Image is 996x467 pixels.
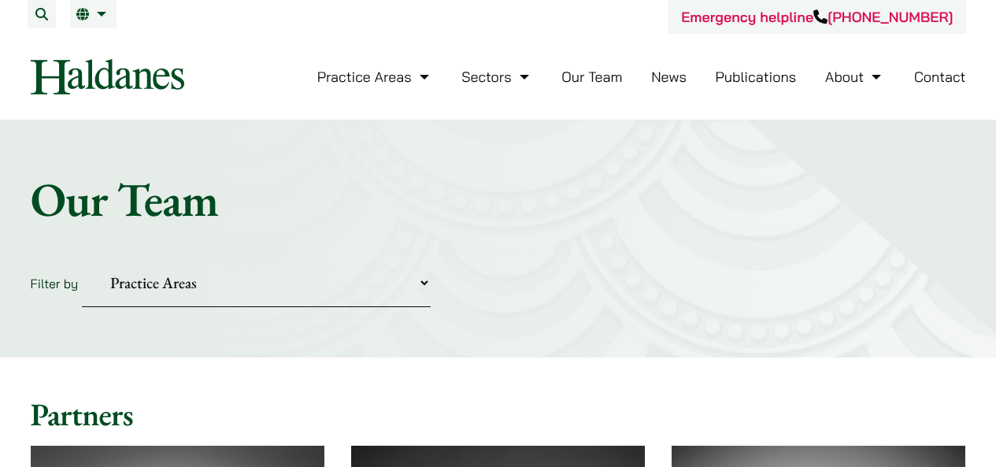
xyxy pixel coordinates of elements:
a: News [651,68,687,86]
img: Logo of Haldanes [31,59,184,95]
a: Publications [716,68,797,86]
a: Practice Areas [317,68,433,86]
a: Sectors [461,68,532,86]
a: EN [76,8,110,20]
a: Contact [914,68,966,86]
a: About [825,68,885,86]
label: Filter by [31,276,79,291]
h1: Our Team [31,171,966,228]
a: Our Team [561,68,622,86]
h2: Partners [31,395,966,433]
a: Emergency helpline[PHONE_NUMBER] [681,8,953,26]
